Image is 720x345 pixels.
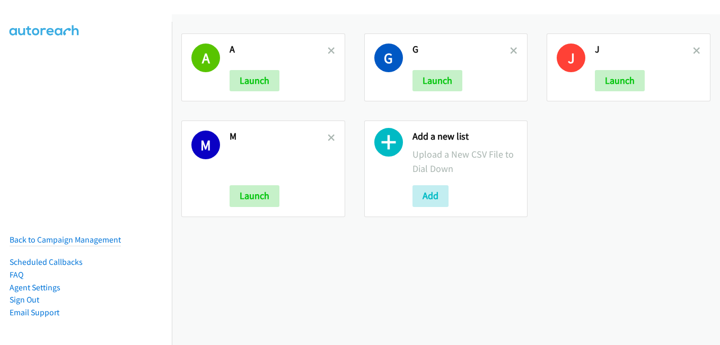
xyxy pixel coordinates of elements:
[230,185,279,206] button: Launch
[412,185,449,206] button: Add
[374,44,403,72] h1: G
[10,282,60,292] a: Agent Settings
[191,131,220,159] h1: M
[10,307,59,317] a: Email Support
[557,44,585,72] h1: J
[595,70,645,91] button: Launch
[10,235,121,245] a: Back to Campaign Management
[230,44,328,56] h2: A
[412,147,518,176] p: Upload a New CSV File to Dial Down
[412,131,518,143] h2: Add a new list
[10,257,83,267] a: Scheduled Callbacks
[412,70,462,91] button: Launch
[10,295,39,305] a: Sign Out
[10,270,23,280] a: FAQ
[230,131,328,143] h2: M
[412,44,511,56] h2: G
[230,70,279,91] button: Launch
[595,44,693,56] h2: J
[191,44,220,72] h1: A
